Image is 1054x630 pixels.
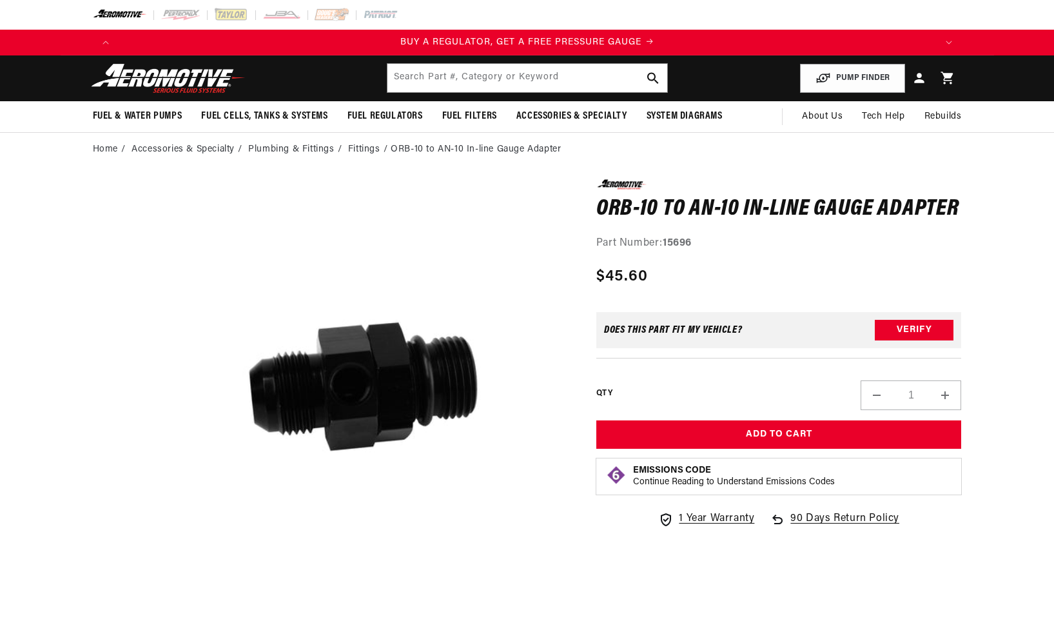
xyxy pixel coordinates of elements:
summary: Rebuilds [915,101,971,132]
li: ORB-10 to AN-10 In-line Gauge Adapter [391,143,561,157]
button: Emissions CodeContinue Reading to Understand Emissions Codes [633,465,835,488]
a: 90 Days Return Policy [770,511,899,540]
span: $45.60 [596,265,649,288]
button: search button [639,64,667,92]
nav: breadcrumbs [93,143,962,157]
slideshow-component: Translation missing: en.sections.announcements.announcement_bar [61,30,994,55]
img: Emissions code [606,465,627,486]
a: 1 Year Warranty [658,511,754,527]
summary: Accessories & Specialty [507,101,637,132]
span: System Diagrams [647,110,723,123]
summary: Tech Help [852,101,914,132]
div: Does This part fit My vehicle? [604,325,743,335]
a: Plumbing & Fittings [248,143,334,157]
summary: System Diagrams [637,101,732,132]
span: BUY A REGULATOR, GET A FREE PRESSURE GAUGE [400,37,641,47]
span: Tech Help [862,110,904,124]
strong: 15696 [663,238,692,248]
li: Accessories & Specialty [132,143,245,157]
a: Fittings [348,143,380,157]
span: Rebuilds [924,110,962,124]
span: 1 Year Warranty [679,511,754,527]
img: Aeromotive [88,63,249,94]
button: Add to Cart [596,420,962,449]
h1: ORB-10 to AN-10 In-line Gauge Adapter [596,199,962,220]
button: Translation missing: en.sections.announcements.previous_announcement [93,30,119,55]
input: Search by Part Number, Category or Keyword [387,64,667,92]
span: Accessories & Specialty [516,110,627,123]
span: 90 Days Return Policy [790,511,899,540]
span: Fuel Regulators [347,110,423,123]
summary: Fuel Cells, Tanks & Systems [191,101,337,132]
a: About Us [792,101,852,132]
div: Announcement [119,35,936,50]
button: Verify [875,320,953,340]
span: Fuel Cells, Tanks & Systems [201,110,327,123]
div: 1 of 4 [119,35,936,50]
div: Part Number: [596,235,962,252]
span: Fuel Filters [442,110,497,123]
button: PUMP FINDER [800,64,905,93]
span: About Us [802,112,843,121]
media-gallery: Gallery Viewer [93,179,571,621]
a: BUY A REGULATOR, GET A FREE PRESSURE GAUGE [119,35,936,50]
summary: Fuel & Water Pumps [83,101,192,132]
summary: Fuel Regulators [338,101,433,132]
button: Translation missing: en.sections.announcements.next_announcement [936,30,962,55]
p: Continue Reading to Understand Emissions Codes [633,477,835,488]
label: QTY [596,388,612,399]
span: Fuel & Water Pumps [93,110,182,123]
strong: Emissions Code [633,466,711,475]
summary: Fuel Filters [433,101,507,132]
a: Home [93,143,118,157]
